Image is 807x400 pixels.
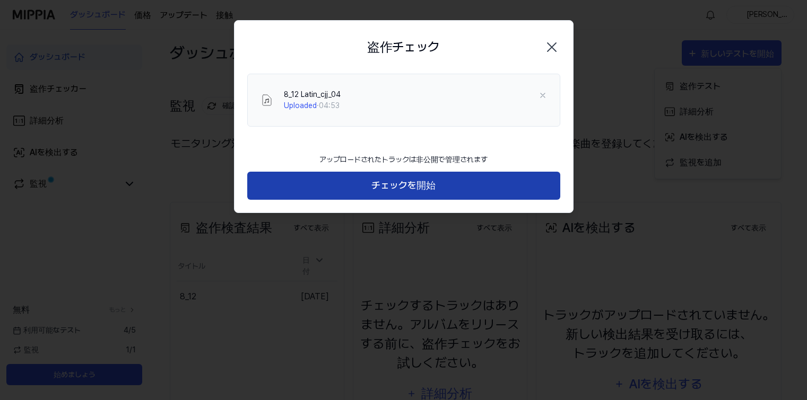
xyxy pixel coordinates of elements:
font: 盗作チェック [367,39,439,55]
img: File Select [261,94,273,106]
span: Uploaded [284,101,317,110]
div: 8_12 Latin_cjj_04 [284,89,341,100]
button: チェックを開始 [247,172,560,200]
font: チェックを開始 [371,180,436,191]
div: · 04:53 [284,100,341,111]
font: アップロードされたトラックは非公開で管理されます [319,155,488,164]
